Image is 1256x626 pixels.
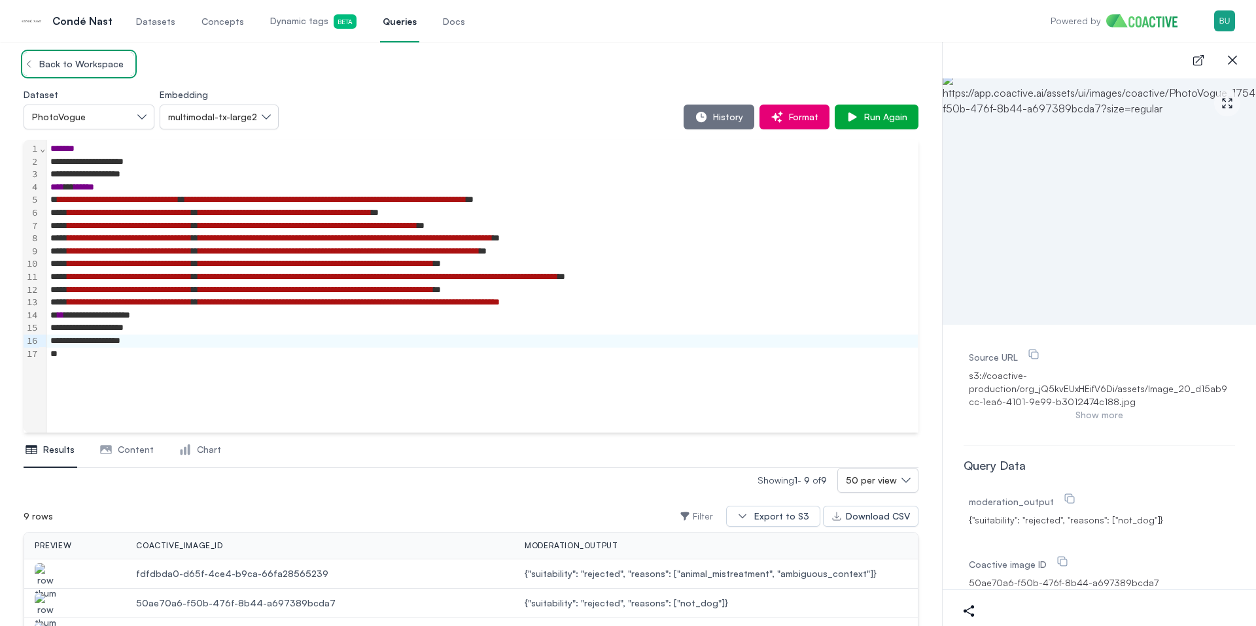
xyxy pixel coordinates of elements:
[136,15,175,28] span: Datasets
[39,142,46,154] span: Fold line
[1060,490,1079,508] button: moderation_output
[98,433,156,468] button: Content
[812,474,827,486] span: of
[24,206,39,220] div: 6
[383,15,417,28] span: Queries
[684,105,754,129] button: History
[52,13,113,29] p: Condé Nast
[969,352,1043,363] label: Source URL
[964,456,1235,474] div: Query Data
[43,443,75,456] span: Results
[693,510,713,523] span: Filter
[34,58,124,71] span: Back to Workspace
[24,245,39,258] div: 9
[24,193,39,206] div: 5
[969,369,1230,408] span: s3://coactive-production/org_jQ5kvEUxHEifV6Di/assets/Image_20_d15ab9cc-1ea6-4101-9e99-b3012474c18...
[794,474,797,486] span: 1
[24,348,39,361] div: 17
[21,10,42,31] img: Condé Nast
[943,74,1256,325] img: https://app.coactive.ai/assets/ui/images/coactive/PhotoVogue_1754338051334/50ae70a6-f50b-476f-8b4...
[846,474,897,487] span: 50 per view
[969,496,1079,507] label: moderation_output
[35,540,71,551] span: preview
[24,257,39,271] div: 10
[24,271,39,284] div: 11
[677,510,716,523] button: Filter
[136,540,222,551] span: coactive_image_id
[758,474,837,487] p: Showing -
[177,433,224,468] button: Chart
[334,14,357,29] span: Beta
[821,474,827,486] span: 9
[35,563,56,584] button: row thumbnail
[24,52,134,76] button: Back to Workspace
[1051,14,1101,27] p: Powered by
[201,15,244,28] span: Concepts
[846,510,910,523] div: Download CSV
[160,89,208,100] label: Embedding
[136,597,504,610] span: 50ae70a6-f50b-476f-8b44-a697389bcda7
[859,110,907,124] span: Run Again
[160,105,279,129] button: multimodal-tx-large2
[24,220,39,233] div: 7
[784,110,818,124] span: Format
[1053,553,1072,571] button: Coactive image ID
[804,474,810,486] span: 9
[24,335,39,348] div: 16
[24,181,39,194] div: 4
[118,443,154,456] span: Content
[969,576,1159,589] span: 50ae70a6-f50b-476f-8b44-a697389bcda7
[708,110,743,124] span: History
[726,506,820,527] button: Export to S3
[24,433,77,468] button: Results
[24,232,39,245] div: 8
[969,559,1072,570] label: Coactive image ID
[969,408,1230,421] button: Show more
[969,514,1163,527] span: {"suitability": "rejected", "reasons": ["not_dog"]}
[24,156,39,169] div: 2
[837,468,918,493] button: 50 per view
[197,443,221,456] span: Chart
[24,433,918,468] nav: Tabs
[1106,14,1188,27] img: Home
[1024,346,1043,364] button: Source URL
[24,168,39,181] div: 3
[270,14,357,29] span: Dynamic tags
[24,321,39,335] div: 15
[136,567,504,580] span: fdfdbda0-d65f-4ce4-b9ca-66fa28565239
[525,597,907,610] span: {"suitability": "rejected", "reasons": ["not_dog"]}
[525,540,618,551] span: moderation_output
[35,593,56,614] button: row thumbnail
[24,284,39,297] div: 12
[759,105,829,129] button: Format
[32,110,86,124] span: PhotoVogue
[35,563,56,600] img: row thumbnail
[835,105,918,129] button: Run Again
[24,105,154,129] button: PhotoVogue
[24,309,39,322] div: 14
[168,110,257,124] span: multimodal-tx-large2
[754,510,809,523] div: Export to S3
[1214,10,1235,31] img: Menu for the logged in user
[24,89,58,100] label: Dataset
[24,142,39,156] div: 1
[823,506,918,527] button: Download CSV
[24,296,39,309] div: 13
[24,504,58,528] div: 9 rows
[525,567,907,580] span: {"suitability": "rejected", "reasons": ["animal_mistreatment", "ambiguous_context"]}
